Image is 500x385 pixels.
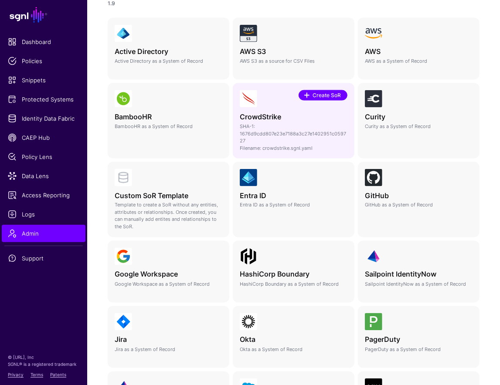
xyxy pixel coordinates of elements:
h4: Active Directory [115,47,222,56]
p: BambooHR as a System of Record [115,123,222,130]
img: svg+xml;base64,PHN2ZyB3aWR0aD0iNjQiIGhlaWdodD0iNjQiIHZpZXdCb3g9IjAgMCA2NCA2NCIgZmlsbD0ibm9uZSIgeG... [365,169,382,186]
p: HashiCorp Boundary as a System of Record [240,281,347,288]
a: Dashboard [2,33,85,51]
p: Sailpoint IdentityNow as a System of Record [365,281,473,288]
img: svg+xml;base64,PHN2ZyB3aWR0aD0iNjQiIGhlaWdodD0iNjQiIHZpZXdCb3g9IjAgMCA2NCA2NCIgZmlsbD0ibm9uZSIgeG... [115,313,132,331]
img: svg+xml;base64,PHN2ZyB3aWR0aD0iNjQiIGhlaWdodD0iNjQiIHZpZXdCb3g9IjAgMCA2NCA2NCIgZmlsbD0ibm9uZSIgeG... [365,313,382,331]
span: Data Lens [8,172,79,180]
span: Dashboard [8,37,79,46]
h4: Curity [365,113,473,121]
p: Curity as a System of Record [365,123,473,130]
a: Logs [2,206,85,223]
span: Logs [8,210,79,219]
span: Policies [8,57,79,65]
a: CAEP Hub [2,129,85,146]
span: Admin [8,229,79,238]
p: Entra ID as a System of Record [240,202,347,209]
span: Create SoR [312,91,342,99]
a: Policy Lens [2,148,85,165]
p: © [URL], Inc [8,354,79,361]
img: svg+xml;base64,PHN2ZyB3aWR0aD0iNjQiIGhlaWdodD0iNjQiIHZpZXdCb3g9IjAgMCA2NCA2NCIgZmlsbD0ibm9uZSIgeG... [240,313,257,331]
img: svg+xml;base64,PHN2ZyB3aWR0aD0iNjQiIGhlaWdodD0iNjQiIHZpZXdCb3g9IjAgMCA2NCA2NCIgZmlsbD0ibm9uZSIgeG... [240,169,257,186]
h4: PagerDuty [365,336,473,344]
p: PagerDuty as a System of Record [365,346,473,354]
a: Policies [2,52,85,70]
img: svg+xml;base64,PHN2ZyB3aWR0aD0iNjQiIGhlaWdodD0iNjQiIHZpZXdCb3g9IjAgMCA2NCA2NCIgZmlsbD0ibm9uZSIgeG... [240,90,257,108]
a: Identity Data Fabric [2,110,85,127]
a: Protected Systems [2,91,85,108]
img: svg+xml;base64,PHN2ZyB3aWR0aD0iNjQiIGhlaWdodD0iNjQiIHZpZXdCb3g9IjAgMCA2NCA2NCIgZmlsbD0ibm9uZSIgeG... [115,90,132,108]
a: Data Lens [2,167,85,185]
img: svg+xml;base64,PHN2ZyB3aWR0aD0iNjQiIGhlaWdodD0iNjQiIHZpZXdCb3g9IjAgMCA2NCA2NCIgZmlsbD0ibm9uZSIgeG... [115,248,132,265]
h4: Entra ID [240,192,347,200]
a: Patents [50,372,66,377]
img: svg+xml;base64,PHN2ZyB3aWR0aD0iNjQiIGhlaWdodD0iNjQiIHZpZXdCb3g9IjAgMCA2NCA2NCIgZmlsbD0ibm9uZSIgeG... [365,90,382,108]
p: AWS S3 as a source for CSV Files [240,57,347,65]
span: CAEP Hub [8,133,79,142]
img: svg+xml;base64,PHN2ZyB4bWxucz0iaHR0cDovL3d3dy53My5vcmcvMjAwMC9zdmciIHdpZHRoPSIxMDBweCIgaGVpZ2h0PS... [240,248,257,265]
p: GitHub as a System of Record [365,202,473,209]
p: AWS as a System of Record [365,57,473,65]
h4: BambooHR [115,113,222,121]
p: Jira as a System of Record [115,346,222,354]
h4: Jira [115,336,222,344]
span: Snippets [8,76,79,84]
h4: AWS [365,47,473,56]
p: Google Workspace as a System of Record [115,281,222,288]
h4: CrowdStrike [240,113,347,121]
a: SGNL [5,5,82,24]
p: SGNL® is a registered trademark [8,361,79,368]
span: Identity Data Fabric [8,114,79,123]
h4: Sailpoint IdentityNow [365,270,473,279]
h4: Okta [240,336,347,344]
a: Create SoR [299,90,347,101]
p: Okta as a System of Record [240,346,347,354]
h4: GitHub [365,192,473,200]
a: Admin [2,225,85,242]
span: Access Reporting [8,191,79,199]
p: SHA-1: 1676d9cdd807e23e7188a3c27e1402951c059727 Filename: crowdstrike.sgnl.yaml [240,123,347,152]
h4: AWS S3 [240,47,347,56]
h4: Google Workspace [115,270,222,279]
a: Terms [31,372,43,377]
span: Support [8,254,79,263]
a: Snippets [2,71,85,89]
h4: HashiCorp Boundary [240,270,347,279]
p: Active Directory as a System of Record [115,57,222,65]
img: svg+xml;base64,PHN2ZyB3aWR0aD0iNjQiIGhlaWdodD0iNjQiIHZpZXdCb3g9IjAgMCA2NCA2NCIgZmlsbD0ibm9uZSIgeG... [115,25,132,42]
img: svg+xml;base64,PHN2ZyB3aWR0aD0iNjQiIGhlaWdodD0iNjQiIHZpZXdCb3g9IjAgMCA2NCA2NCIgZmlsbD0ibm9uZSIgeG... [240,25,257,42]
span: Protected Systems [8,95,79,104]
a: Privacy [8,372,24,377]
a: Access Reporting [2,186,85,204]
p: Template to create a SoR without any entities, attributes or relationships. Once created, you can... [115,202,222,230]
h4: Custom SoR Template [115,192,222,200]
img: svg+xml;base64,PHN2ZyB3aWR0aD0iNjQiIGhlaWdodD0iNjQiIHZpZXdCb3g9IjAgMCA2NCA2NCIgZmlsbD0ibm9uZSIgeG... [365,248,382,265]
img: svg+xml;base64,PHN2ZyB4bWxucz0iaHR0cDovL3d3dy53My5vcmcvMjAwMC9zdmciIHhtbG5zOnhsaW5rPSJodHRwOi8vd3... [365,25,382,42]
span: Policy Lens [8,152,79,161]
